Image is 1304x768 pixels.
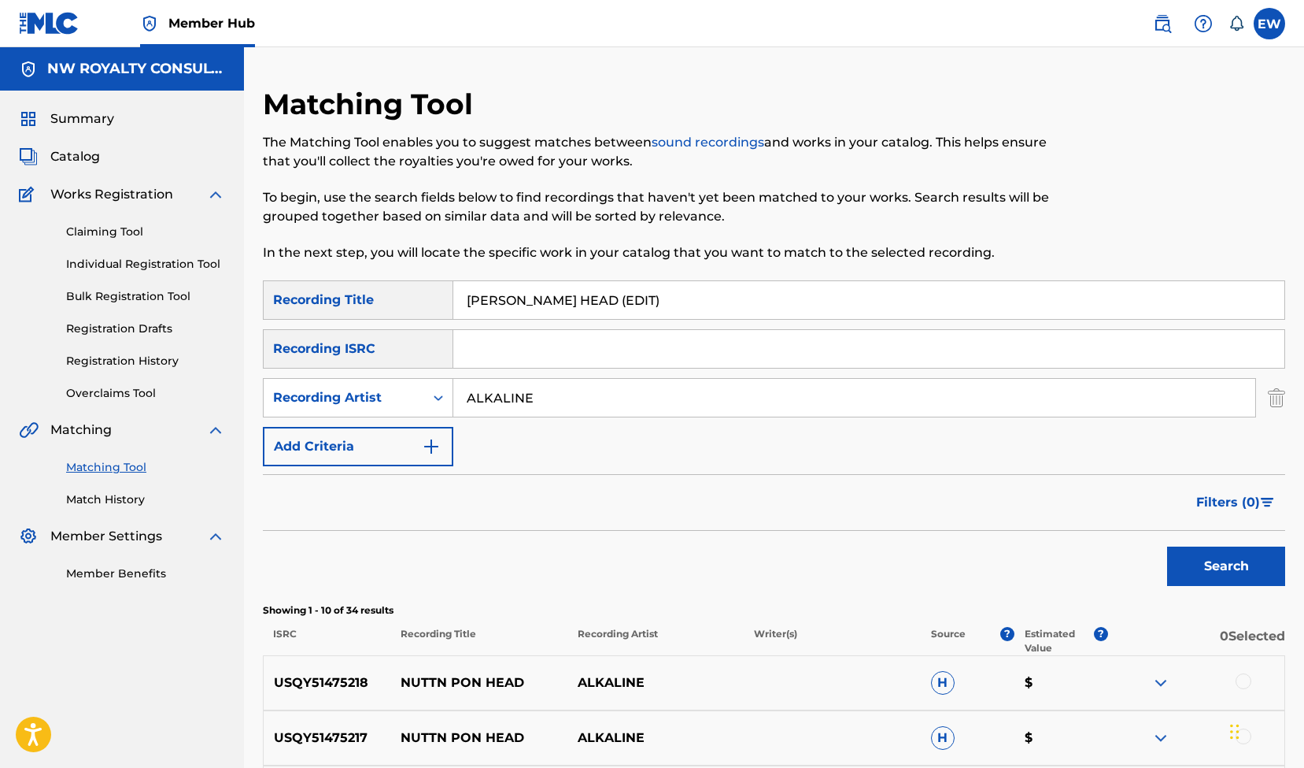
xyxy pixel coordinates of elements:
div: User Menu [1254,8,1285,39]
p: Writer(s) [744,627,921,655]
a: Public Search [1147,8,1178,39]
img: expand [1151,673,1170,692]
div: Recording Artist [273,388,415,407]
iframe: Chat Widget [1225,692,1304,768]
span: Filters ( 0 ) [1196,493,1260,512]
p: $ [1014,673,1108,692]
p: Recording Title [390,627,567,655]
img: Member Settings [19,527,38,546]
a: Bulk Registration Tool [66,288,225,305]
p: The Matching Tool enables you to suggest matches between and works in your catalog. This helps en... [263,133,1050,171]
img: help [1194,14,1213,33]
a: CatalogCatalog [19,147,100,166]
span: ? [1000,627,1014,641]
button: Filters (0) [1187,483,1285,522]
a: Individual Registration Tool [66,256,225,273]
img: MLC Logo [19,12,79,35]
p: USQY51475217 [264,729,390,748]
p: To begin, use the search fields below to find recordings that haven't yet been matched to your wo... [263,188,1050,226]
iframe: Resource Center [1260,513,1304,640]
div: Help [1188,8,1219,39]
img: expand [1151,729,1170,748]
img: Matching [19,421,39,440]
span: H [931,671,955,695]
img: Top Rightsholder [140,14,159,33]
img: Accounts [19,60,38,79]
a: Member Benefits [66,566,225,582]
a: Claiming Tool [66,224,225,240]
div: Drag [1230,708,1239,755]
img: expand [206,421,225,440]
p: In the next step, you will locate the specific work in your catalog that you want to match to the... [263,243,1050,262]
img: Summary [19,109,38,128]
h2: Matching Tool [263,87,481,122]
span: Works Registration [50,185,173,204]
p: Showing 1 - 10 of 34 results [263,603,1285,618]
span: H [931,726,955,750]
span: Member Hub [168,14,255,32]
p: ALKALINE [567,673,744,692]
a: Registration History [66,353,225,369]
img: Delete Criterion [1268,378,1285,417]
p: ALKALINE [567,729,744,748]
p: 0 Selected [1108,627,1285,655]
span: ? [1094,627,1108,641]
p: USQY51475218 [264,673,390,692]
p: NUTTN PON HEAD [390,729,567,748]
a: Overclaims Tool [66,385,225,402]
p: ISRC [263,627,390,655]
span: Catalog [50,147,100,166]
img: filter [1261,498,1274,507]
img: 9d2ae6d4665cec9f34b9.svg [422,437,441,456]
button: Add Criteria [263,427,453,466]
a: Match History [66,492,225,508]
img: expand [206,527,225,546]
img: Catalog [19,147,38,166]
button: Search [1167,547,1285,586]
span: Matching [50,421,112,440]
img: expand [206,185,225,204]
p: Estimated Value [1025,627,1094,655]
p: Source [931,627,966,655]
span: Summary [50,109,114,128]
a: sound recordings [652,135,764,150]
span: Member Settings [50,527,162,546]
a: SummarySummary [19,109,114,128]
p: $ [1014,729,1108,748]
a: Registration Drafts [66,321,225,337]
p: Recording Artist [567,627,744,655]
div: Notifications [1228,16,1244,32]
a: Matching Tool [66,459,225,476]
img: Works Registration [19,185,39,204]
h5: NW ROYALTY CONSULTING, LLC. [47,60,225,78]
p: NUTTN PON HEAD [390,673,567,692]
img: search [1153,14,1172,33]
form: Search Form [263,280,1285,594]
